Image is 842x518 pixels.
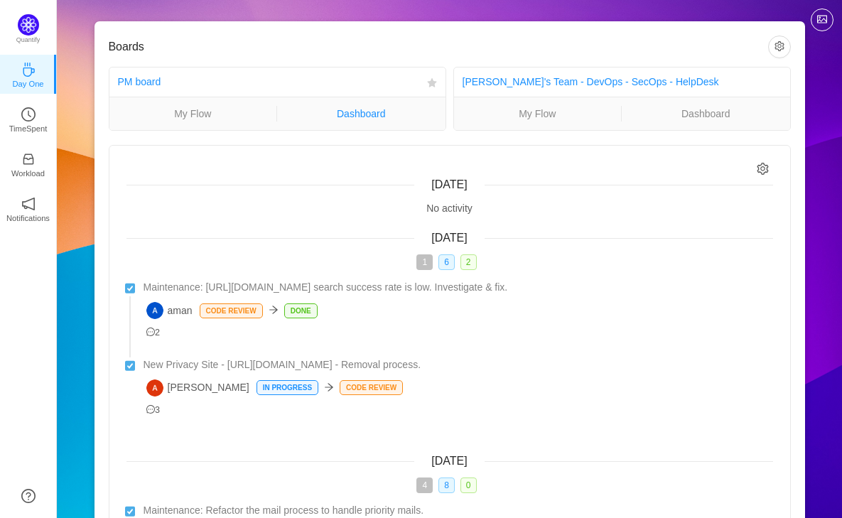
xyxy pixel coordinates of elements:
[285,304,317,318] p: Done
[460,477,477,493] span: 0
[431,455,467,467] span: [DATE]
[416,254,433,270] span: 1
[811,9,833,31] button: icon: picture
[146,328,156,337] i: icon: message
[21,112,36,126] a: icon: clock-circleTimeSpent
[146,379,249,396] span: [PERSON_NAME]
[21,156,36,171] a: icon: inboxWorkload
[460,254,477,270] span: 2
[427,78,437,88] i: icon: star
[12,77,43,90] p: Day One
[21,152,36,166] i: icon: inbox
[257,381,318,394] p: In Progress
[200,304,262,318] p: Code Review
[21,67,36,81] a: icon: coffeeDay One
[340,381,402,394] p: Code Review
[431,232,467,244] span: [DATE]
[144,357,773,372] a: New Privacy Site - [URL][DOMAIN_NAME] - Removal process.
[146,405,156,414] i: icon: message
[6,212,50,225] p: Notifications
[768,36,791,58] button: icon: setting
[144,503,773,518] a: Maintenance: Refactor the mail process to handle priority mails.
[18,14,39,36] img: Quantify
[109,106,277,122] a: My Flow
[431,178,467,190] span: [DATE]
[454,106,622,122] a: My Flow
[21,63,36,77] i: icon: coffee
[11,167,45,180] p: Workload
[9,122,48,135] p: TimeSpent
[277,106,446,122] a: Dashboard
[146,379,163,396] img: A
[463,76,719,87] a: [PERSON_NAME]'s Team - DevOps - SecOps - HelpDesk
[144,280,773,295] a: Maintenance: [URL][DOMAIN_NAME] search success rate is low. Investigate & fix.
[416,477,433,493] span: 4
[21,107,36,122] i: icon: clock-circle
[16,36,41,45] p: Quantify
[146,405,161,415] span: 3
[146,328,161,338] span: 2
[144,503,424,518] span: Maintenance: Refactor the mail process to handle priority mails.
[438,477,455,493] span: 8
[324,382,334,392] i: icon: arrow-right
[126,201,773,216] div: No activity
[21,197,36,211] i: icon: notification
[269,305,279,315] i: icon: arrow-right
[21,489,36,503] a: icon: question-circle
[438,254,455,270] span: 6
[144,357,421,372] span: New Privacy Site - [URL][DOMAIN_NAME] - Removal process.
[146,302,193,319] span: aman
[622,106,790,122] a: Dashboard
[757,163,769,175] i: icon: setting
[21,201,36,215] a: icon: notificationNotifications
[144,280,508,295] span: Maintenance: [URL][DOMAIN_NAME] search success rate is low. Investigate & fix.
[146,302,163,319] img: A
[109,40,768,54] h3: Boards
[118,76,161,87] a: PM board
